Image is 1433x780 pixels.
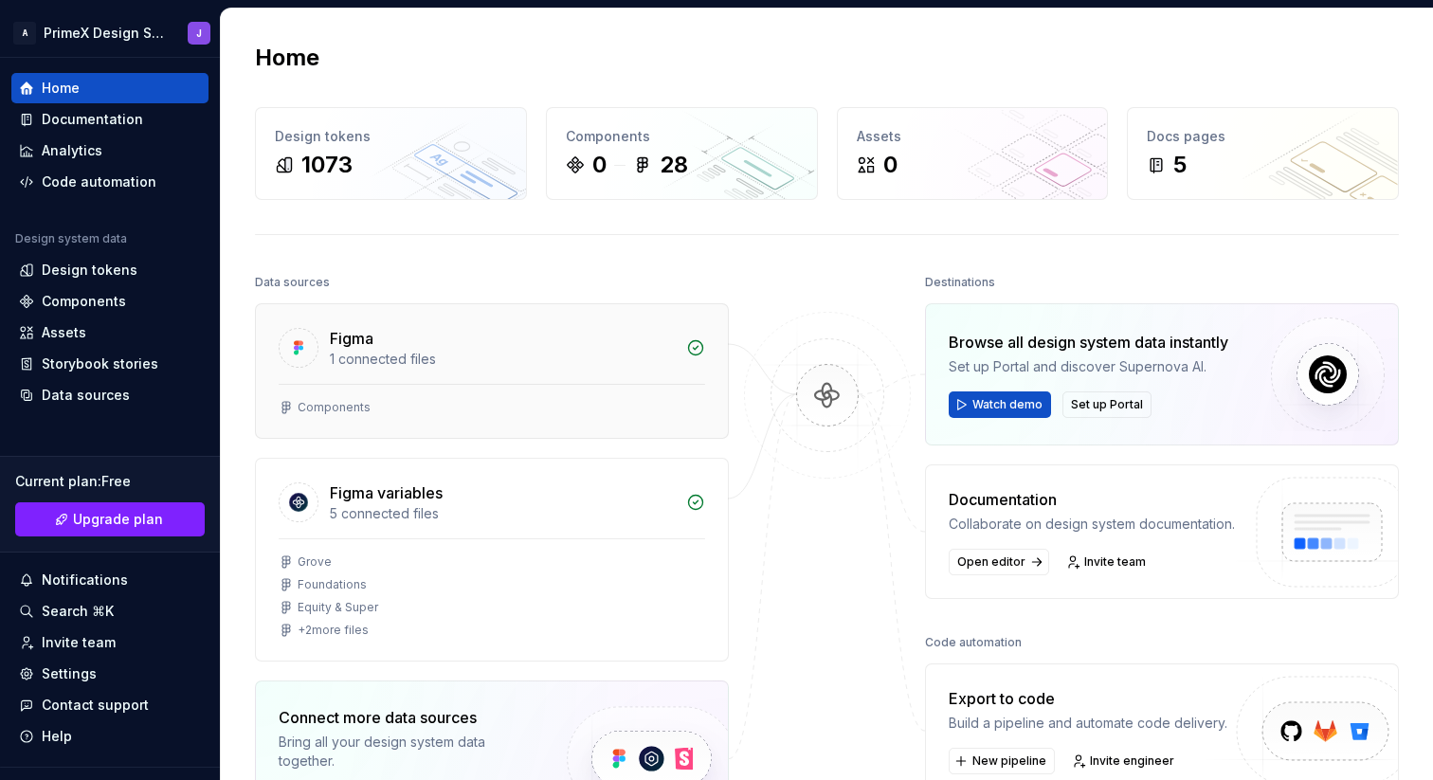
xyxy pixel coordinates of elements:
[330,350,675,369] div: 1 connected files
[15,472,205,491] div: Current plan : Free
[298,623,369,638] div: + 2 more files
[1084,554,1146,570] span: Invite team
[11,255,209,285] a: Design tokens
[949,391,1051,418] button: Watch demo
[11,380,209,410] a: Data sources
[11,104,209,135] a: Documentation
[298,554,332,570] div: Grove
[949,687,1227,710] div: Export to code
[42,354,158,373] div: Storybook stories
[837,107,1109,200] a: Assets0
[660,150,688,180] div: 28
[972,397,1043,412] span: Watch demo
[949,488,1235,511] div: Documentation
[255,43,319,73] h2: Home
[301,150,353,180] div: 1073
[1061,549,1154,575] a: Invite team
[4,12,216,53] button: APrimeX Design SystemJ
[949,357,1228,376] div: Set up Portal and discover Supernova AI.
[279,706,535,729] div: Connect more data sources
[42,323,86,342] div: Assets
[949,515,1235,534] div: Collaborate on design system documentation.
[949,549,1049,575] a: Open editor
[330,481,443,504] div: Figma variables
[298,400,371,415] div: Components
[546,107,818,200] a: Components028
[42,571,128,590] div: Notifications
[330,327,373,350] div: Figma
[275,127,507,146] div: Design tokens
[42,110,143,129] div: Documentation
[925,269,995,296] div: Destinations
[196,26,202,41] div: J
[972,753,1046,769] span: New pipeline
[15,502,205,536] a: Upgrade plan
[1173,150,1187,180] div: 5
[11,286,209,317] a: Components
[298,600,378,615] div: Equity & Super
[11,659,209,689] a: Settings
[42,386,130,405] div: Data sources
[883,150,898,180] div: 0
[1066,748,1183,774] a: Invite engineer
[925,629,1022,656] div: Code automation
[1090,753,1174,769] span: Invite engineer
[1071,397,1143,412] span: Set up Portal
[255,458,729,662] a: Figma variables5 connected filesGroveFoundationsEquity & Super+2more files
[42,602,114,621] div: Search ⌘K
[11,565,209,595] button: Notifications
[1147,127,1379,146] div: Docs pages
[42,633,116,652] div: Invite team
[298,577,367,592] div: Foundations
[42,664,97,683] div: Settings
[255,269,330,296] div: Data sources
[1062,391,1152,418] button: Set up Portal
[592,150,607,180] div: 0
[255,107,527,200] a: Design tokens1073
[11,73,209,103] a: Home
[957,554,1025,570] span: Open editor
[566,127,798,146] div: Components
[42,261,137,280] div: Design tokens
[279,733,535,771] div: Bring all your design system data together.
[11,136,209,166] a: Analytics
[949,748,1055,774] button: New pipeline
[44,24,165,43] div: PrimeX Design System
[11,721,209,752] button: Help
[11,349,209,379] a: Storybook stories
[330,504,675,523] div: 5 connected files
[1127,107,1399,200] a: Docs pages5
[13,22,36,45] div: A
[857,127,1089,146] div: Assets
[11,596,209,626] button: Search ⌘K
[42,292,126,311] div: Components
[11,317,209,348] a: Assets
[42,696,149,715] div: Contact support
[949,331,1228,354] div: Browse all design system data instantly
[255,303,729,439] a: Figma1 connected filesComponents
[11,167,209,197] a: Code automation
[949,714,1227,733] div: Build a pipeline and automate code delivery.
[15,231,127,246] div: Design system data
[42,79,80,98] div: Home
[42,141,102,160] div: Analytics
[42,727,72,746] div: Help
[73,510,163,529] span: Upgrade plan
[42,172,156,191] div: Code automation
[11,690,209,720] button: Contact support
[11,627,209,658] a: Invite team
